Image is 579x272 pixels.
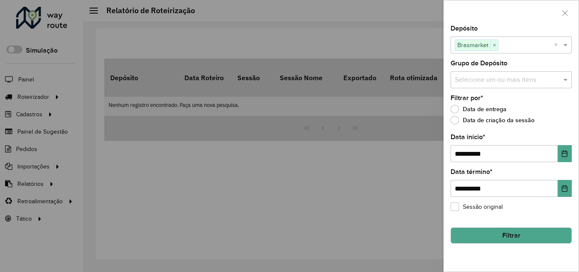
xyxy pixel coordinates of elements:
[558,145,572,162] button: Choose Date
[451,167,493,177] label: Data término
[451,58,507,68] label: Grupo de Depósito
[455,40,490,50] span: Brasmarket
[558,180,572,197] button: Choose Date
[554,40,561,50] span: Clear all
[451,132,485,142] label: Data início
[451,105,507,113] label: Data de entrega
[490,40,498,50] span: ×
[451,202,503,211] label: Sessão original
[451,23,478,34] label: Depósito
[451,93,483,103] label: Filtrar por
[451,227,572,244] button: Filtrar
[451,116,534,124] label: Data de criação da sessão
